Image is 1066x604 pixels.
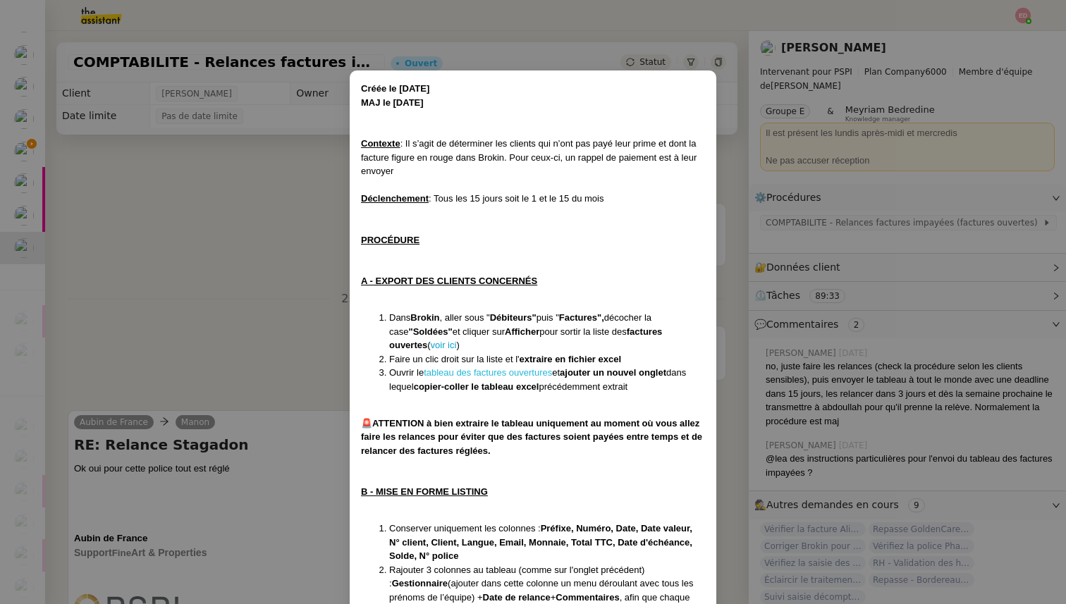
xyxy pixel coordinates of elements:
[361,83,429,94] strong: Créée le [DATE]
[389,523,692,561] strong: Préfixe, Numéro, Date, Date valeur, N° client, Client, Langue, Email, Monnaie, Total TTC, Date d'...
[560,367,666,378] strong: ajouter un nouvel onglet
[483,592,551,603] strong: Date de relance
[361,235,419,245] u: PROCÉDURE
[408,326,452,337] strong: "Soldées"
[520,354,622,364] strong: extraire en fichier excel
[389,352,705,366] li: Faire un clic droit sur la liste et l'
[410,312,439,323] strong: Brokin
[559,312,604,323] strong: Factures",
[389,311,705,352] li: Dans , aller sous " puis " décocher la case et cliquer sur pour sortir la liste des ( )
[392,578,448,588] strong: Gestionnaire
[431,340,457,350] a: voir ici
[389,366,705,393] li: Ouvrir le et dans lequel précédemment extrait
[556,592,619,603] strong: Commentaires
[361,137,705,178] div: : Il s’agit de déterminer les clients qui n’ont pas payé leur prime et dont la facture figure en ...
[389,522,705,563] li: Conserver uniquement les colonnes :
[490,312,537,323] strong: Débiteurs"
[361,97,424,108] strong: MAJ le [DATE]
[361,486,488,497] u: B - MISE EN FORME LISTING
[361,192,705,206] div: : Tous les 15 jours soit le 1 et le 15 du mois
[424,367,552,378] a: tableau des factures ouvertures
[414,381,539,392] strong: copier-coller le tableau excel
[505,326,539,337] strong: Afficher
[361,276,537,286] u: A - EXPORT DES CLIENTS CONCERNÉS
[361,138,400,149] u: Contexte
[361,193,429,204] u: Déclenchement
[361,418,702,456] strong: 🚨ATTENTION à bien extraire le tableau uniquement au moment où vous allez faire les relances pour ...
